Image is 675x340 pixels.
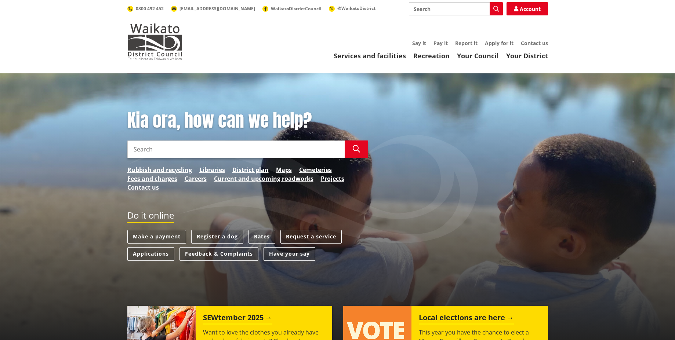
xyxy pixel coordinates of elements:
[127,23,182,60] img: Waikato District Council - Te Kaunihera aa Takiwaa o Waikato
[127,210,174,223] h2: Do it online
[280,230,342,244] a: Request a service
[412,40,426,47] a: Say it
[409,2,503,15] input: Search input
[455,40,478,47] a: Report it
[262,6,322,12] a: WaikatoDistrictCouncil
[127,6,164,12] a: 0800 492 452
[264,247,315,261] a: Have your say
[127,230,186,244] a: Make a payment
[337,5,375,11] span: @WaikatoDistrict
[127,174,177,183] a: Fees and charges
[127,183,159,192] a: Contact us
[521,40,548,47] a: Contact us
[419,313,514,324] h2: Local elections are here
[506,51,548,60] a: Your District
[433,40,448,47] a: Pay it
[191,230,243,244] a: Register a dog
[507,2,548,15] a: Account
[329,5,375,11] a: @WaikatoDistrict
[232,165,269,174] a: District plan
[485,40,513,47] a: Apply for it
[321,174,344,183] a: Projects
[276,165,292,174] a: Maps
[136,6,164,12] span: 0800 492 452
[271,6,322,12] span: WaikatoDistrictCouncil
[171,6,255,12] a: [EMAIL_ADDRESS][DOMAIN_NAME]
[199,165,225,174] a: Libraries
[179,6,255,12] span: [EMAIL_ADDRESS][DOMAIN_NAME]
[203,313,272,324] h2: SEWtember 2025
[185,174,207,183] a: Careers
[127,165,192,174] a: Rubbish and recycling
[413,51,450,60] a: Recreation
[214,174,313,183] a: Current and upcoming roadworks
[299,165,332,174] a: Cemeteries
[179,247,258,261] a: Feedback & Complaints
[334,51,406,60] a: Services and facilities
[457,51,499,60] a: Your Council
[127,110,368,131] h1: Kia ora, how can we help?
[127,140,345,158] input: Search input
[127,247,174,261] a: Applications
[248,230,275,244] a: Rates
